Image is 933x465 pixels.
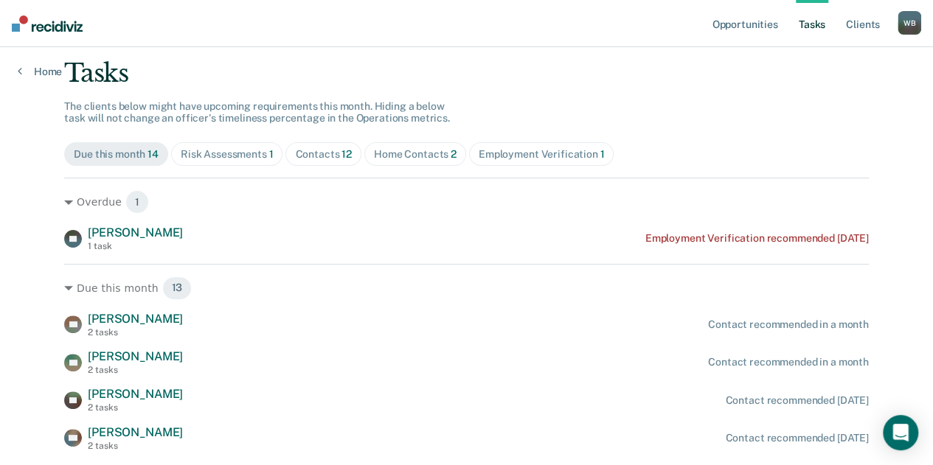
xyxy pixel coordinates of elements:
[88,402,183,413] div: 2 tasks
[645,232,869,245] div: Employment Verification recommended [DATE]
[88,312,183,326] span: [PERSON_NAME]
[64,58,869,88] div: Tasks
[88,365,183,375] div: 2 tasks
[898,11,921,35] button: WB
[269,148,274,160] span: 1
[479,148,605,161] div: Employment Verification
[708,356,869,368] div: Contact recommended in a month
[88,425,183,439] span: [PERSON_NAME]
[374,148,457,161] div: Home Contacts
[148,148,159,160] span: 14
[64,276,869,300] div: Due this month 13
[88,387,183,401] span: [PERSON_NAME]
[88,241,183,251] div: 1 task
[341,148,352,160] span: 12
[708,318,869,331] div: Contact recommended in a month
[725,432,868,444] div: Contact recommended [DATE]
[64,190,869,214] div: Overdue 1
[12,15,83,32] img: Recidiviz
[451,148,457,160] span: 2
[725,394,868,407] div: Contact recommended [DATE]
[18,65,62,78] a: Home
[88,349,183,363] span: [PERSON_NAME]
[883,415,918,450] div: Open Intercom Messenger
[88,327,183,338] div: 2 tasks
[181,148,274,161] div: Risk Assessments
[125,190,149,214] span: 1
[898,11,921,35] div: W B
[88,225,183,240] span: [PERSON_NAME]
[64,100,450,125] span: The clients below might have upcoming requirements this month. Hiding a below task will not chang...
[88,441,183,451] div: 2 tasks
[295,148,352,161] div: Contacts
[74,148,159,161] div: Due this month
[600,148,605,160] span: 1
[162,276,193,300] span: 13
